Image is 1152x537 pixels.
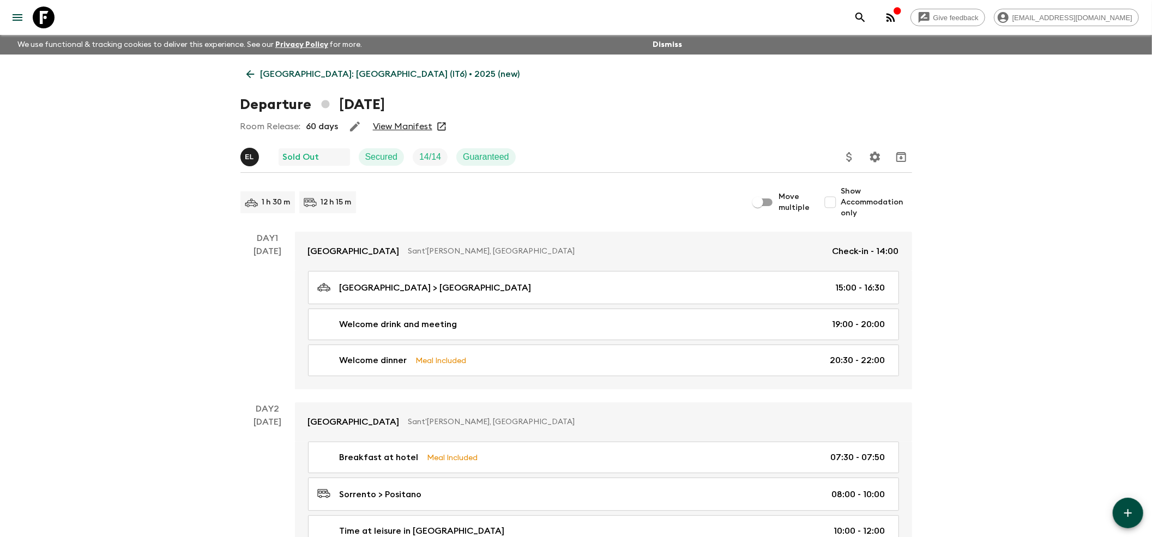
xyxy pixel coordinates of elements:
div: Trip Fill [413,148,448,166]
div: Secured [359,148,405,166]
a: [GEOGRAPHIC_DATA]Sant'[PERSON_NAME], [GEOGRAPHIC_DATA]Check-in - 14:00 [295,232,912,271]
p: Guaranteed [463,150,509,164]
button: Update Price, Early Bird Discount and Costs [839,146,860,168]
a: View Manifest [373,121,432,132]
button: menu [7,7,28,28]
p: [GEOGRAPHIC_DATA] [308,245,400,258]
p: 20:30 - 22:00 [830,354,885,367]
p: Sant'[PERSON_NAME], [GEOGRAPHIC_DATA] [408,417,890,427]
p: Sant'[PERSON_NAME], [GEOGRAPHIC_DATA] [408,246,824,257]
a: Sorrento > Positano08:00 - 10:00 [308,478,899,511]
p: Check-in - 14:00 [833,245,899,258]
div: [EMAIL_ADDRESS][DOMAIN_NAME] [994,9,1139,26]
button: Archive (Completed, Cancelled or Unsynced Departures only) [890,146,912,168]
p: Sold Out [283,150,319,164]
a: Welcome drink and meeting19:00 - 20:00 [308,309,899,340]
p: Room Release: [240,120,301,133]
p: Breakfast at hotel [340,451,419,464]
p: Day 1 [240,232,295,245]
p: 1 h 30 m [262,197,291,208]
span: Give feedback [927,14,985,22]
button: Settings [864,146,886,168]
p: E L [245,153,254,161]
p: [GEOGRAPHIC_DATA]: [GEOGRAPHIC_DATA] (IT6) • 2025 (new) [261,68,520,81]
p: [GEOGRAPHIC_DATA] > [GEOGRAPHIC_DATA] [340,281,532,294]
p: [GEOGRAPHIC_DATA] [308,415,400,429]
button: EL [240,148,261,166]
span: Eleonora Longobardi [240,151,261,160]
p: 60 days [306,120,339,133]
p: 19:00 - 20:00 [833,318,885,331]
div: [DATE] [254,245,281,389]
p: Welcome dinner [340,354,407,367]
p: Welcome drink and meeting [340,318,457,331]
p: Sorrento > Positano [340,488,422,501]
p: 08:00 - 10:00 [832,488,885,501]
p: Secured [365,150,398,164]
a: [GEOGRAPHIC_DATA]Sant'[PERSON_NAME], [GEOGRAPHIC_DATA] [295,402,912,442]
a: [GEOGRAPHIC_DATA] > [GEOGRAPHIC_DATA]15:00 - 16:30 [308,271,899,304]
span: Move multiple [779,191,811,213]
a: [GEOGRAPHIC_DATA]: [GEOGRAPHIC_DATA] (IT6) • 2025 (new) [240,63,526,85]
p: Meal Included [427,451,478,463]
p: Day 2 [240,402,295,415]
p: Meal Included [416,354,467,366]
p: 15:00 - 16:30 [836,281,885,294]
button: search adventures [849,7,871,28]
button: Dismiss [650,37,685,52]
a: Welcome dinnerMeal Included20:30 - 22:00 [308,345,899,376]
a: Breakfast at hotelMeal Included07:30 - 07:50 [308,442,899,473]
span: [EMAIL_ADDRESS][DOMAIN_NAME] [1006,14,1138,22]
h1: Departure [DATE] [240,94,385,116]
p: 14 / 14 [419,150,441,164]
p: 12 h 15 m [321,197,352,208]
p: 07:30 - 07:50 [831,451,885,464]
p: We use functional & tracking cookies to deliver this experience. See our for more. [13,35,367,55]
a: Privacy Policy [275,41,328,49]
a: Give feedback [910,9,985,26]
span: Show Accommodation only [841,186,912,219]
